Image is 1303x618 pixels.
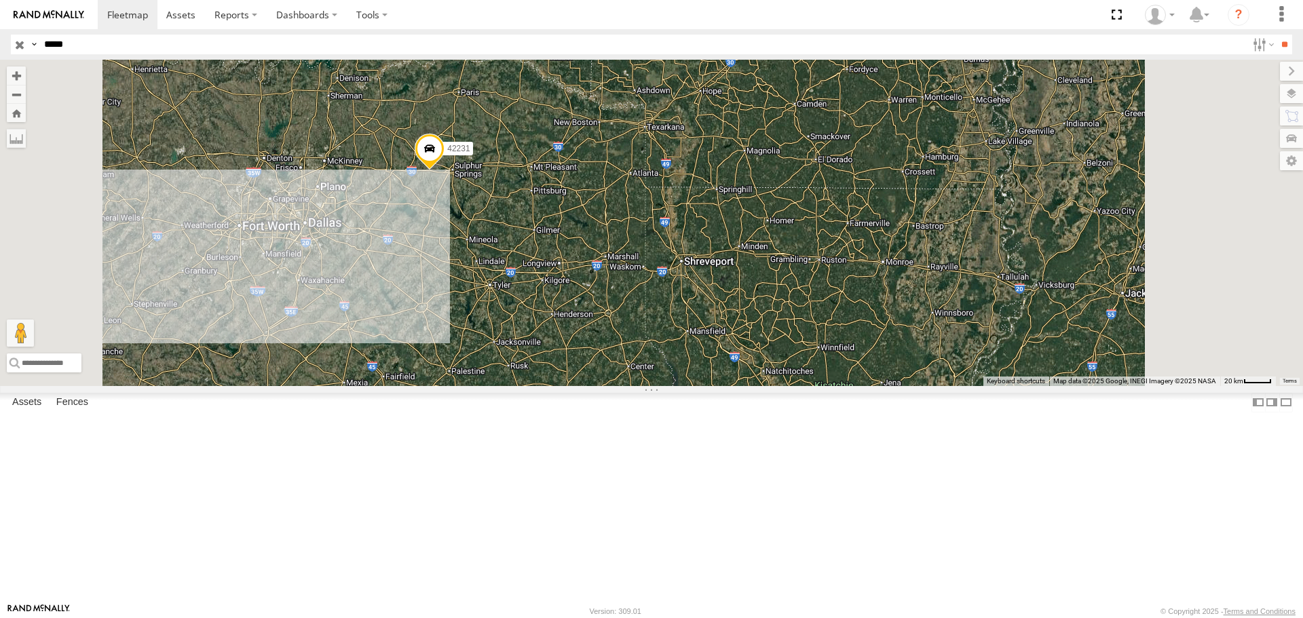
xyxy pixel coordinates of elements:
button: Map Scale: 20 km per 38 pixels [1220,376,1276,386]
div: Version: 309.01 [590,607,641,615]
a: Terms (opens in new tab) [1283,378,1297,383]
button: Zoom in [7,66,26,85]
label: Measure [7,129,26,148]
button: Drag Pegman onto the map to open Street View [7,320,34,347]
div: Aurora Salinas [1140,5,1179,25]
label: Assets [5,393,48,412]
button: Zoom Home [7,104,26,122]
a: Visit our Website [7,604,70,618]
label: Fences [50,393,95,412]
label: Search Filter Options [1247,35,1277,54]
a: Terms and Conditions [1224,607,1296,615]
button: Keyboard shortcuts [987,376,1045,386]
img: rand-logo.svg [14,10,84,20]
span: 20 km [1224,377,1243,385]
span: 42231 [447,144,470,154]
span: Map data ©2025 Google, INEGI Imagery ©2025 NASA [1053,377,1216,385]
div: © Copyright 2025 - [1160,607,1296,615]
label: Dock Summary Table to the Right [1265,393,1279,412]
label: Dock Summary Table to the Left [1251,393,1265,412]
i: ? [1228,4,1249,26]
label: Hide Summary Table [1279,393,1293,412]
label: Search Query [29,35,39,54]
label: Map Settings [1280,151,1303,170]
button: Zoom out [7,85,26,104]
